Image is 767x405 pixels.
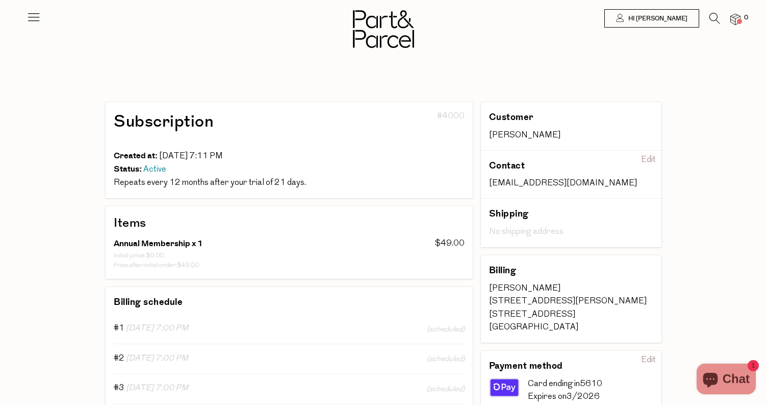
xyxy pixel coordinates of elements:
[427,353,465,365] span: (scheduled)
[114,354,124,363] span: #2
[197,237,203,250] span: 1
[489,321,654,335] div: [GEOGRAPHIC_DATA]
[489,264,621,278] h3: Billing
[604,9,699,28] a: Hi [PERSON_NAME]
[353,10,414,48] img: Part&Parcel
[114,150,158,162] span: Created at:
[114,237,190,250] span: Annual Membership
[427,324,465,336] span: (scheduled)
[114,251,345,261] div: :
[528,378,653,404] div: 5610 3/2026
[114,295,183,309] h3: Billing schedule
[177,263,199,269] span: $49.00
[114,253,144,259] span: Initial price
[489,359,621,373] h3: Payment method
[528,380,580,388] span: Card ending in
[114,261,345,271] div: :
[427,384,465,395] span: (scheduled)
[169,179,304,187] span: 21 days
[626,14,687,23] span: Hi [PERSON_NAME]
[126,324,188,332] span: [DATE] 7:00 PM
[126,384,188,392] span: [DATE] 7:00 PM
[489,282,654,296] div: [PERSON_NAME]
[489,308,654,322] div: [STREET_ADDRESS]
[489,207,621,221] h3: Shipping
[489,131,560,139] span: [PERSON_NAME]
[528,393,567,401] span: Expires on
[435,240,465,248] span: $49.00
[742,13,751,22] span: 0
[114,110,344,133] h1: Subscription
[114,163,142,175] span: Status:
[146,253,164,259] span: $0.00
[114,179,168,187] span: Repeats every
[730,14,740,25] a: 0
[489,110,621,125] h3: Customer
[489,179,637,187] span: [EMAIL_ADDRESS][DOMAIN_NAME]
[114,177,465,190] div: .
[143,165,166,174] span: Active
[192,237,196,250] span: x
[114,215,465,232] h2: Items
[114,263,175,269] span: Price after initial order
[489,159,621,173] h3: Contact
[637,152,660,169] div: Edit
[694,364,759,397] inbox-online-store-chat: Shopify online store chat
[489,295,654,308] div: [STREET_ADDRESS][PERSON_NAME]
[159,152,223,160] span: [DATE] 7:11 PM
[126,354,188,363] span: [DATE] 7:00 PM
[114,384,124,392] span: #3
[352,110,465,150] div: #4000
[114,324,124,332] span: #1
[637,352,660,369] div: Edit
[489,226,654,239] div: No shipping address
